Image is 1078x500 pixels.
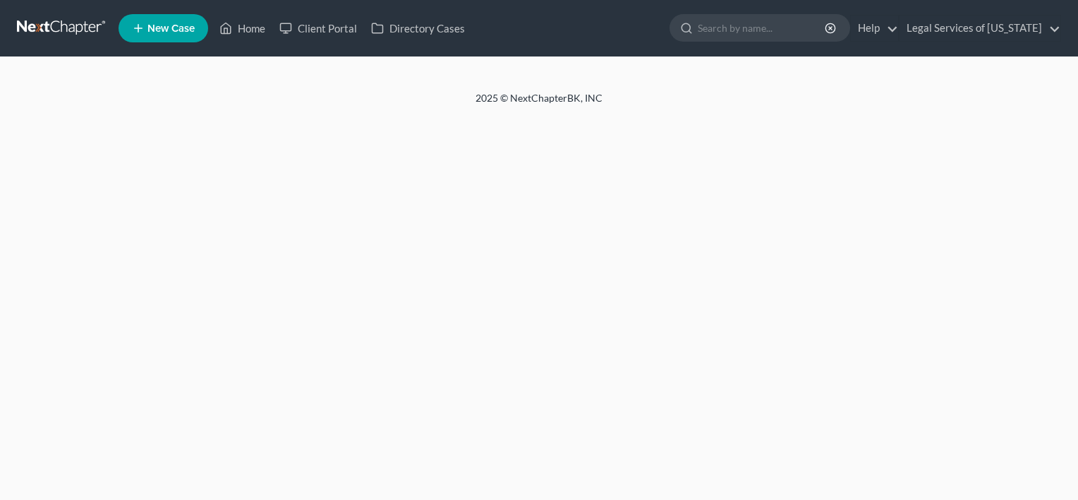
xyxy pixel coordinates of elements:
[137,91,941,117] div: 2025 © NextChapterBK, INC
[147,23,195,34] span: New Case
[900,16,1060,41] a: Legal Services of [US_STATE]
[364,16,472,41] a: Directory Cases
[851,16,898,41] a: Help
[272,16,364,41] a: Client Portal
[212,16,272,41] a: Home
[698,15,827,41] input: Search by name...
